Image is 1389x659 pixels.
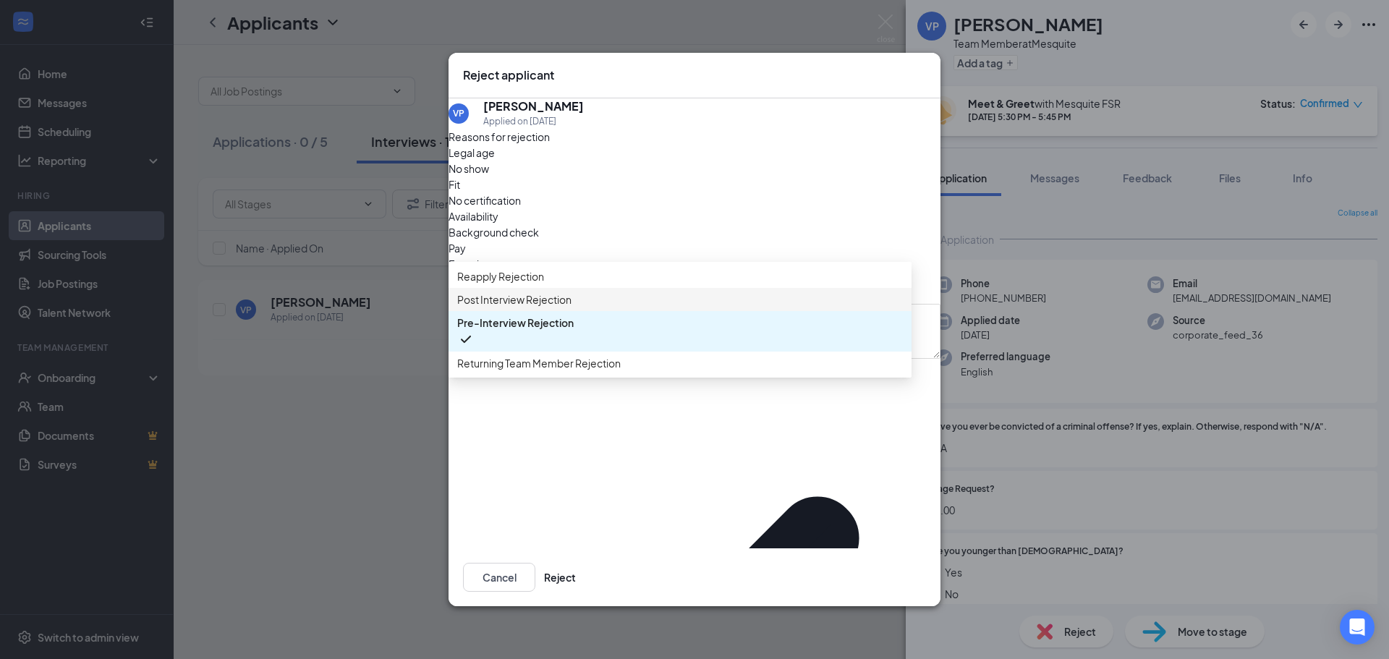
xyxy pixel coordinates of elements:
[457,315,574,331] span: Pre-Interview Rejection
[483,98,584,114] h5: [PERSON_NAME]
[457,355,621,371] span: Returning Team Member Rejection
[457,268,544,284] span: Reapply Rejection
[449,145,495,161] span: Legal age
[453,107,464,119] div: VP
[457,292,572,307] span: Post Interview Rejection
[463,563,535,592] button: Cancel
[449,256,504,272] span: Experience
[463,67,554,83] h3: Reject applicant
[1340,610,1375,645] div: Open Intercom Messenger
[449,161,489,177] span: No show
[449,177,460,192] span: Fit
[544,563,576,592] button: Reject
[449,240,466,256] span: Pay
[449,224,539,240] span: Background check
[449,192,521,208] span: No certification
[457,331,475,348] svg: Checkmark
[483,114,584,129] div: Applied on [DATE]
[449,130,550,143] span: Reasons for rejection
[449,208,498,224] span: Availability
